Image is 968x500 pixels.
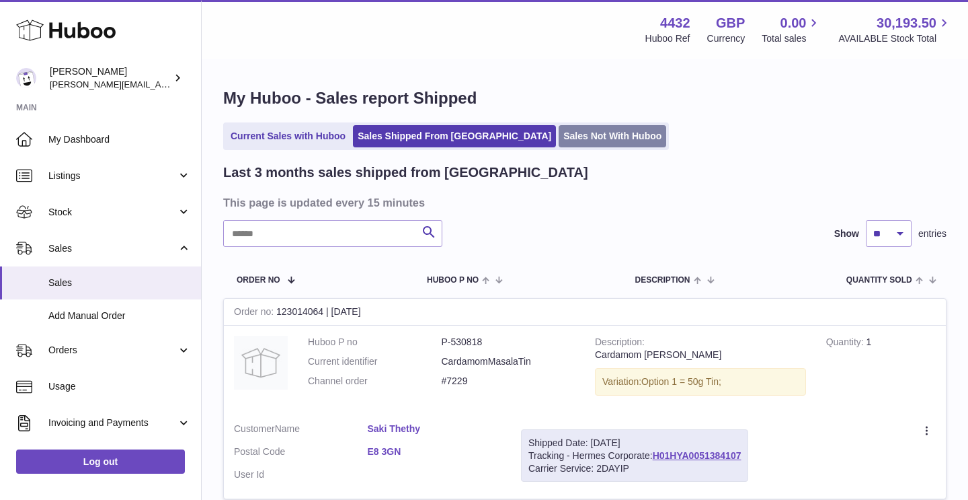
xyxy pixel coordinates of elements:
strong: GBP [716,14,745,32]
span: Total sales [762,32,821,45]
a: H01HYA0051384107 [653,450,741,461]
span: Stock [48,206,177,219]
a: 0.00 Total sales [762,14,821,45]
img: no-photo.jpg [234,336,288,390]
div: Tracking - Hermes Corporate: [521,429,748,483]
div: Huboo Ref [645,32,690,45]
h2: Last 3 months sales shipped from [GEOGRAPHIC_DATA] [223,164,588,182]
td: 1 [816,326,946,413]
dt: Postal Code [234,445,368,462]
span: Order No [237,276,280,285]
dt: Current identifier [308,355,442,368]
a: Sales Not With Huboo [559,125,666,147]
div: Shipped Date: [DATE] [528,437,741,450]
div: Variation: [595,368,806,396]
span: Option 1 = 50g Tin; [641,376,721,387]
a: Saki Thethy [368,423,501,435]
dd: #7229 [442,375,575,388]
strong: Description [595,336,645,351]
span: Listings [48,170,177,182]
dt: User Id [234,468,368,481]
div: Cardamom [PERSON_NAME] [595,349,806,361]
dt: Huboo P no [308,336,442,349]
label: Show [834,227,859,240]
span: Sales [48,242,177,255]
a: 30,193.50 AVAILABLE Stock Total [838,14,952,45]
span: AVAILABLE Stock Total [838,32,952,45]
span: Add Manual Order [48,310,191,322]
strong: Quantity [826,336,866,351]
span: Quantity Sold [846,276,912,285]
span: Description [635,276,690,285]
span: Orders [48,344,177,357]
dd: P-530818 [442,336,575,349]
span: Sales [48,277,191,289]
div: [PERSON_NAME] [50,65,171,91]
a: E8 3GN [368,445,501,458]
h3: This page is updated every 15 minutes [223,195,943,210]
span: Customer [234,423,275,434]
dt: Channel order [308,375,442,388]
span: Invoicing and Payments [48,417,177,429]
strong: Order no [234,306,276,320]
h1: My Huboo - Sales report Shipped [223,87,946,109]
span: [PERSON_NAME][EMAIL_ADDRESS][DOMAIN_NAME] [50,79,270,90]
span: entries [918,227,946,240]
dd: CardamomMasalaTin [442,355,575,368]
strong: 4432 [660,14,690,32]
a: Sales Shipped From [GEOGRAPHIC_DATA] [353,125,556,147]
dt: Name [234,423,368,439]
div: Carrier Service: 2DAYIP [528,462,741,475]
a: Current Sales with Huboo [226,125,350,147]
img: akhil@amalachai.com [16,68,36,88]
span: 30,193.50 [877,14,936,32]
span: Huboo P no [427,276,479,285]
span: 0.00 [780,14,807,32]
span: Usage [48,380,191,393]
div: Currency [707,32,745,45]
span: My Dashboard [48,133,191,146]
div: 123014064 | [DATE] [224,299,946,326]
a: Log out [16,450,185,474]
